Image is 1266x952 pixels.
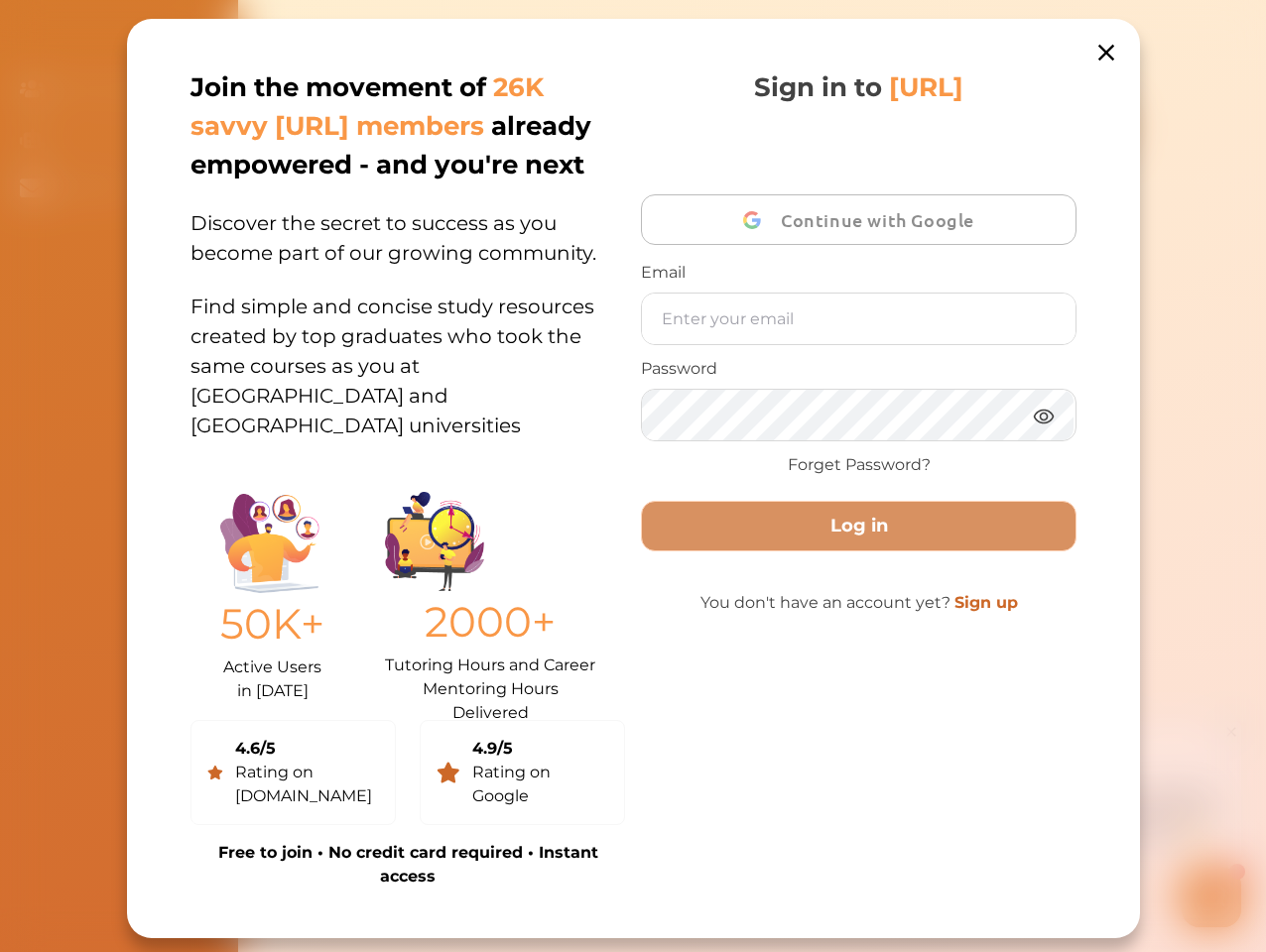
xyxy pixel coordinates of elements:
[641,501,1076,551] button: Log in
[174,20,211,58] img: Nini
[237,67,255,87] span: 👋
[641,261,1076,285] p: Email
[642,294,1075,344] input: Enter your email
[174,67,437,126] p: Hey there If you have any questions, I'm here to help! Just text back 'Hi' and choose from the fo...
[234,737,378,761] div: 4.6/5
[889,71,963,103] span: [URL]
[190,68,621,184] p: Join the movement of already empowered - and you're next
[190,184,625,268] p: Discover the secret to success as you become part of our growing community.
[190,268,625,440] p: Find simple and concise study resources created by top graduates who took the same courses as you...
[471,737,608,761] div: 4.9/5
[190,841,625,889] p: Free to join • No credit card required • Instant access
[641,591,1076,615] p: You don't have an account yet?
[641,194,1076,245] button: Continue with Google
[190,720,396,825] a: 4.6/5Rating on [DOMAIN_NAME]
[1031,404,1055,428] img: eye.3286bcf0.webp
[953,593,1017,612] a: Sign up
[190,71,544,142] span: 26K savvy [URL] members
[234,761,378,808] div: Rating on [DOMAIN_NAME]
[471,761,608,808] div: Rating on Google
[396,106,414,126] span: 🌟
[220,494,319,593] img: Illustration.25158f3c.png
[385,654,595,704] p: Tutoring Hours and Career Mentoring Hours Delivered
[787,453,930,477] a: Forget Password?
[641,357,1076,381] p: Password
[420,720,625,825] a: 4.9/5Rating on Google
[754,68,963,107] p: Sign in to
[220,593,324,655] p: 50K+
[385,492,484,591] img: Group%201403.ccdcecb8.png
[223,33,246,53] div: Nini
[385,591,595,654] p: 2000+
[220,655,324,703] p: Active Users in [DATE]
[781,196,984,243] span: Continue with Google
[440,147,455,163] i: 1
